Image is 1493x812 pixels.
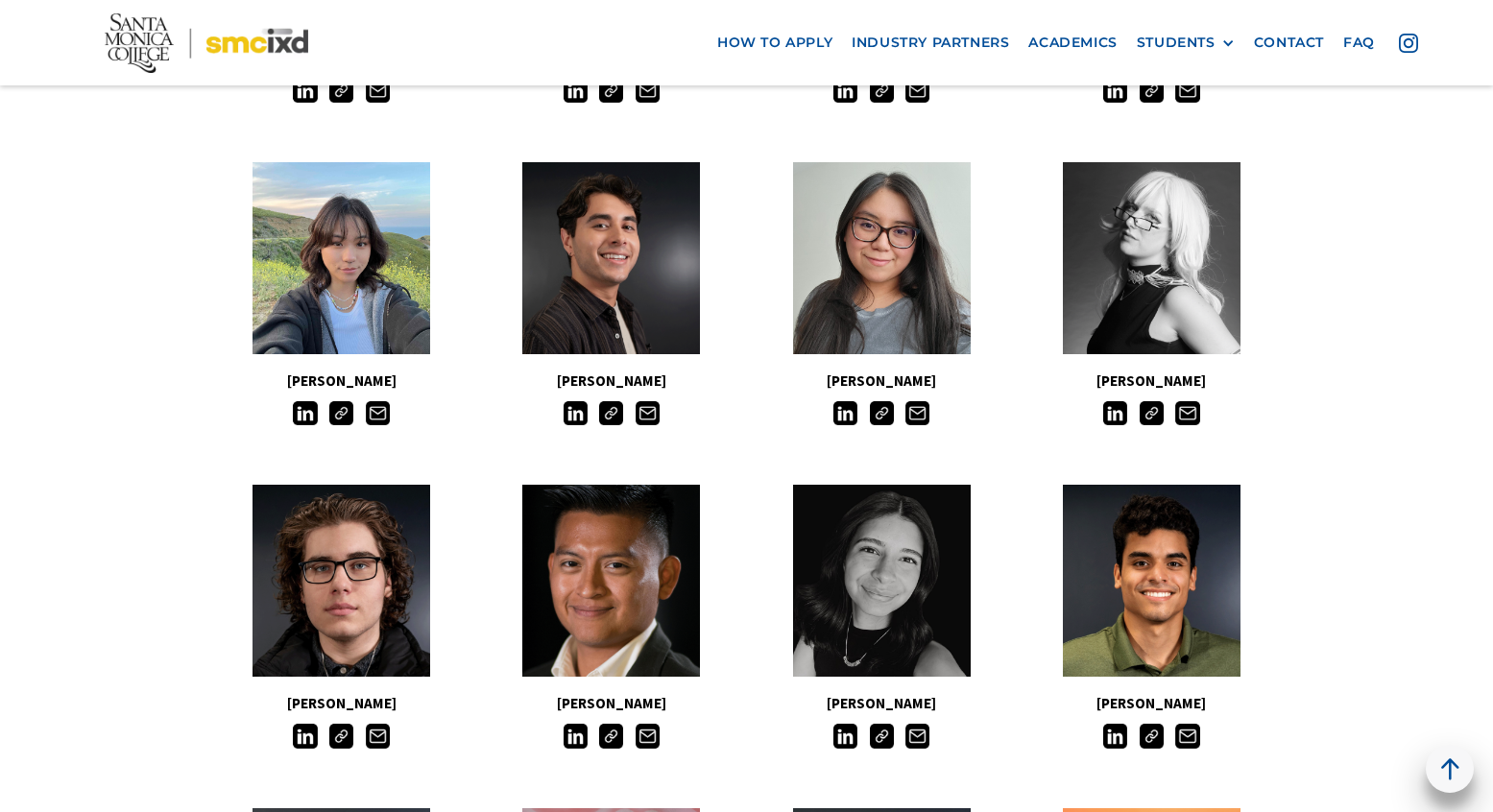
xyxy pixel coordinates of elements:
h5: [PERSON_NAME] [476,691,746,716]
img: Link icon [599,724,623,748]
img: Email icon [366,724,390,748]
img: Email icon [636,79,660,103]
img: LinkedIn icon [833,79,857,103]
a: faq [1334,25,1385,60]
h5: [PERSON_NAME] [1017,691,1287,716]
img: Email icon [366,401,390,425]
img: Email icon [905,724,929,748]
img: LinkedIn icon [564,401,588,425]
img: Link icon [329,724,353,748]
img: Email icon [366,79,390,103]
img: Link icon [329,79,353,103]
img: Link icon [870,724,894,748]
img: Link icon [870,79,894,103]
img: Link icon [599,79,623,103]
h5: [PERSON_NAME] [1017,369,1287,394]
img: Link icon [1140,401,1164,425]
img: icon - instagram [1399,34,1418,53]
img: Link icon [329,401,353,425]
a: industry partners [842,25,1019,60]
img: LinkedIn icon [1103,79,1127,103]
img: Email icon [1175,724,1199,748]
img: Email icon [1175,79,1199,103]
div: STUDENTS [1137,35,1235,51]
h5: [PERSON_NAME] [206,369,476,394]
img: LinkedIn icon [833,724,857,748]
img: Link icon [870,401,894,425]
img: LinkedIn icon [1103,724,1127,748]
img: Email icon [636,724,660,748]
a: Academics [1019,25,1126,60]
h5: [PERSON_NAME] [476,369,746,394]
h5: [PERSON_NAME] [206,691,476,716]
img: Email icon [1175,401,1199,425]
img: LinkedIn icon [293,401,317,425]
h5: [PERSON_NAME] [747,691,1017,716]
img: Email icon [636,401,660,425]
div: STUDENTS [1137,35,1216,51]
img: LinkedIn icon [1103,401,1127,425]
a: contact [1244,25,1334,60]
img: LinkedIn icon [833,401,857,425]
img: LinkedIn icon [293,724,317,748]
img: Email icon [905,401,929,425]
a: back to top [1426,745,1474,793]
a: how to apply [708,25,842,60]
h5: [PERSON_NAME] [747,369,1017,394]
img: Link icon [1140,724,1164,748]
img: Email icon [905,79,929,103]
img: Link icon [1140,79,1164,103]
img: LinkedIn icon [564,724,588,748]
img: LinkedIn icon [564,79,588,103]
img: Santa Monica College - SMC IxD logo [105,13,308,73]
img: Link icon [599,401,623,425]
img: LinkedIn icon [293,79,317,103]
